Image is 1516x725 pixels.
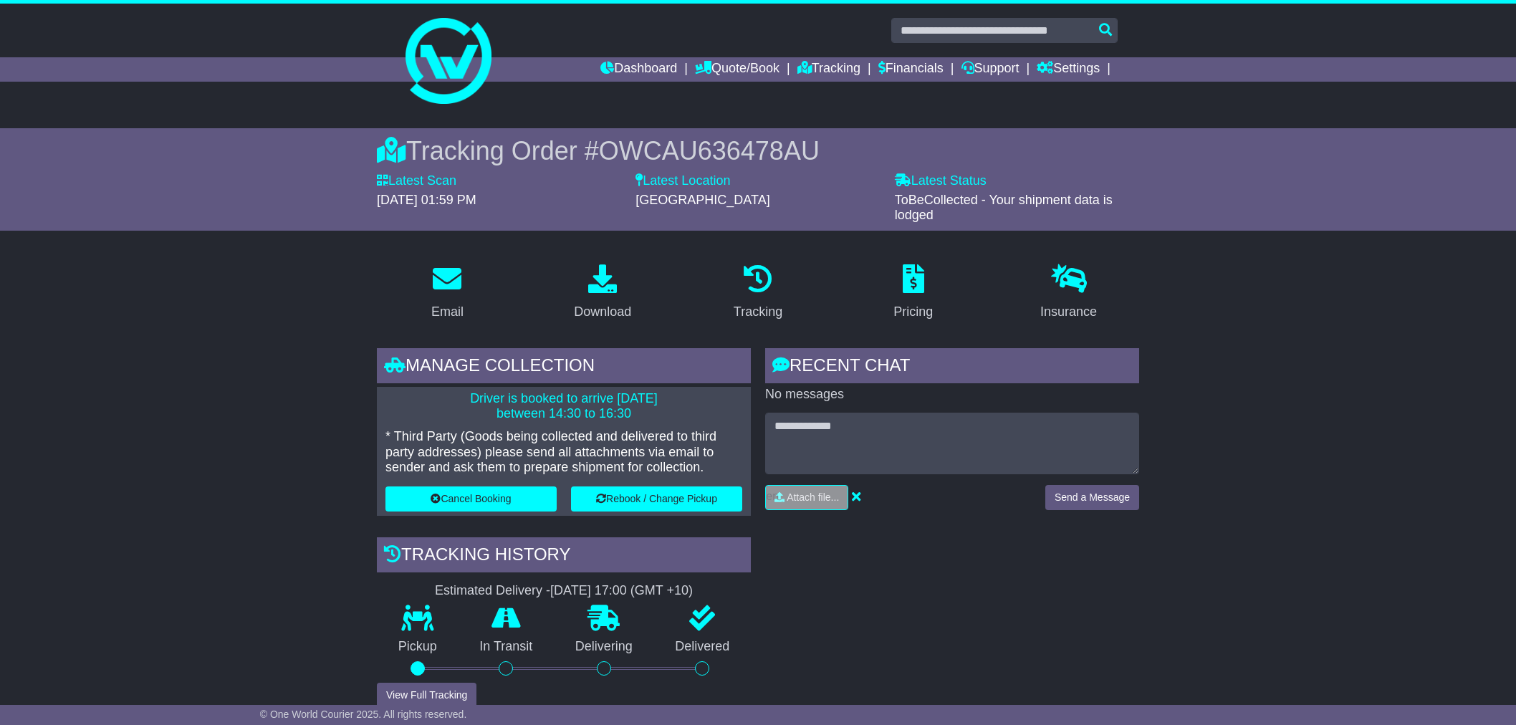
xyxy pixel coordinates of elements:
button: Send a Message [1045,485,1139,510]
a: Pricing [884,259,942,327]
div: Download [574,302,631,322]
a: Dashboard [600,57,677,82]
button: Rebook / Change Pickup [571,486,742,512]
div: Estimated Delivery - [377,583,751,599]
a: Financials [878,57,944,82]
button: View Full Tracking [377,683,476,708]
span: [GEOGRAPHIC_DATA] [635,193,769,207]
div: RECENT CHAT [765,348,1139,387]
button: Cancel Booking [385,486,557,512]
p: Delivered [654,639,752,655]
a: Insurance [1031,259,1106,327]
a: Support [961,57,1020,82]
span: © One World Courier 2025. All rights reserved. [260,709,467,720]
label: Latest Scan [377,173,456,189]
label: Latest Location [635,173,730,189]
div: Tracking Order # [377,135,1139,166]
p: * Third Party (Goods being collected and delivered to third party addresses) please send all atta... [385,429,742,476]
span: [DATE] 01:59 PM [377,193,476,207]
span: OWCAU636478AU [599,136,820,165]
a: Tracking [724,259,792,327]
div: Tracking [734,302,782,322]
div: Email [431,302,464,322]
div: Pricing [893,302,933,322]
a: Tracking [797,57,860,82]
p: In Transit [459,639,555,655]
div: [DATE] 17:00 (GMT +10) [550,583,693,599]
label: Latest Status [895,173,987,189]
p: Delivering [554,639,654,655]
p: Driver is booked to arrive [DATE] between 14:30 to 16:30 [385,391,742,422]
a: Quote/Book [695,57,779,82]
a: Settings [1037,57,1100,82]
p: Pickup [377,639,459,655]
div: Tracking history [377,537,751,576]
p: No messages [765,387,1139,403]
span: ToBeCollected - Your shipment data is lodged [895,193,1113,223]
a: Email [422,259,473,327]
div: Insurance [1040,302,1097,322]
div: Manage collection [377,348,751,387]
a: Download [565,259,641,327]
